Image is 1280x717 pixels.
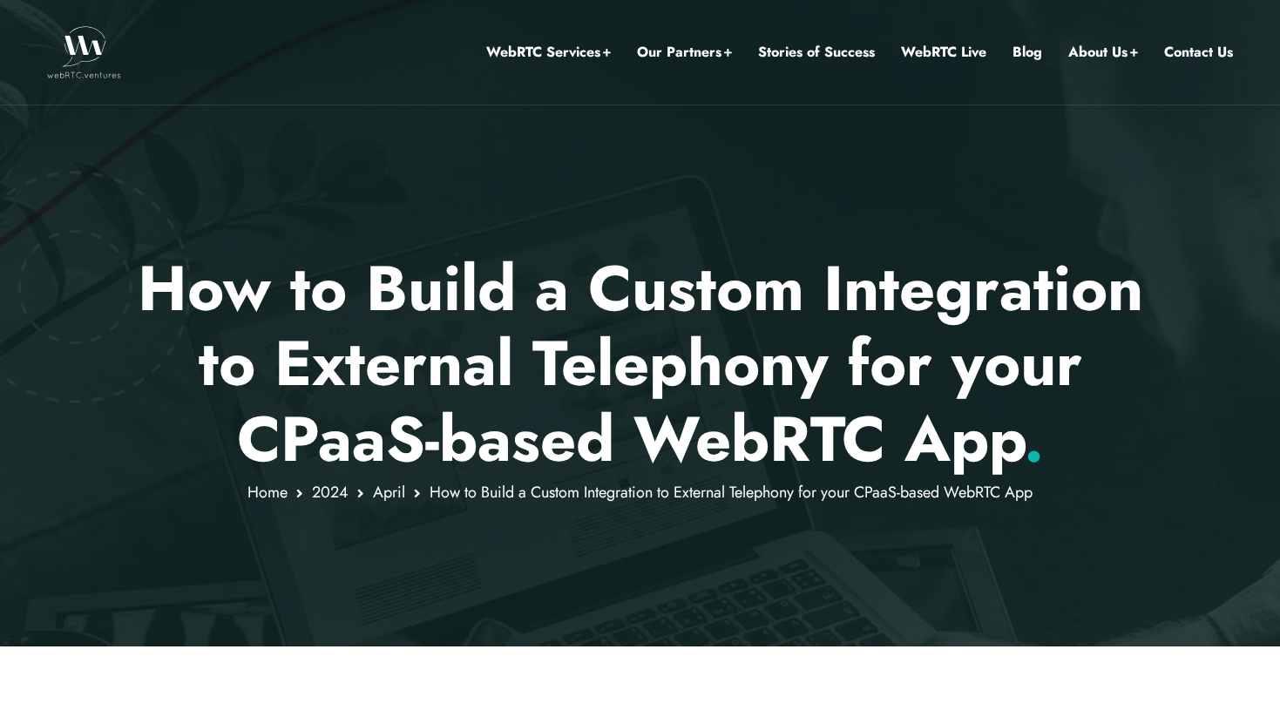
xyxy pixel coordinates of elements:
span: How to Build a Custom Integration to External Telephony for your CPaaS-based WebRTC App [430,481,1033,504]
a: April [373,481,405,504]
a: WebRTC Live [901,41,986,64]
a: Home [247,481,288,504]
a: WebRTC Services [486,41,611,64]
img: WebRTC.ventures [47,26,121,78]
a: Blog [1012,41,1042,64]
a: About Us [1068,41,1138,64]
a: 2024 [312,481,349,504]
a: Our Partners [637,41,732,64]
a: Stories of Success [758,41,875,64]
span: . [1024,394,1044,484]
p: How to Build a Custom Integration to External Telephony for your CPaaS-based WebRTC App [130,251,1150,477]
a: Contact Us [1164,41,1233,64]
